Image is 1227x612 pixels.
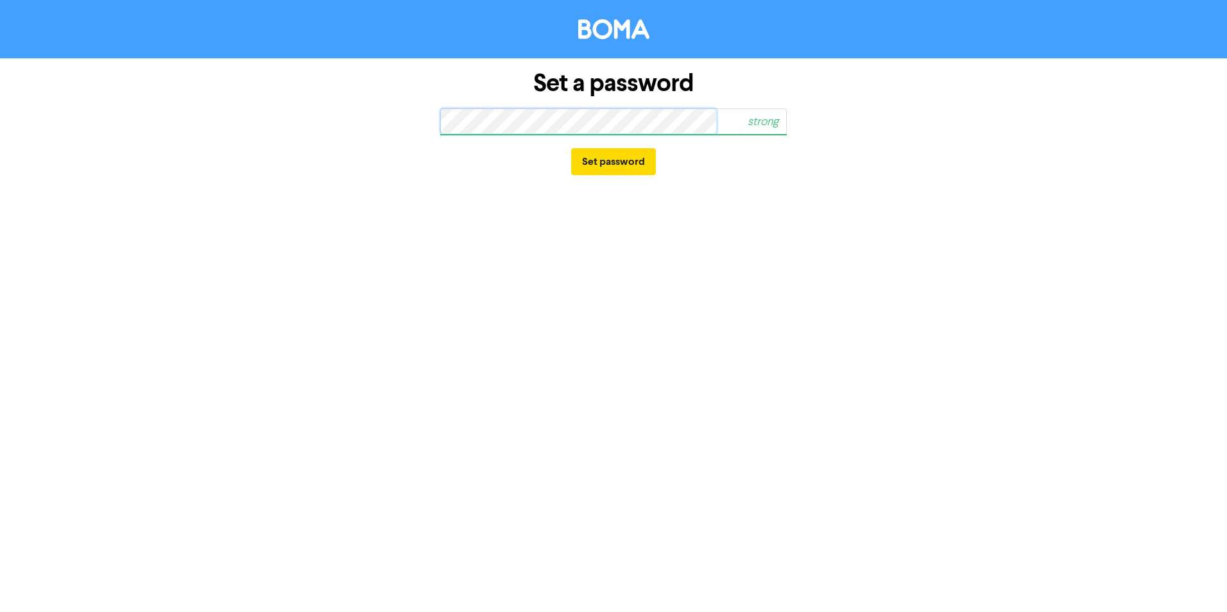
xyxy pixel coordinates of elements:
[578,19,649,39] img: BOMA Logo
[571,148,656,175] button: Set password
[1163,550,1227,612] iframe: Chat Widget
[699,114,715,129] keeper-lock: Open Keeper Popup
[440,69,787,98] h1: Set a password
[683,107,786,137] span: strong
